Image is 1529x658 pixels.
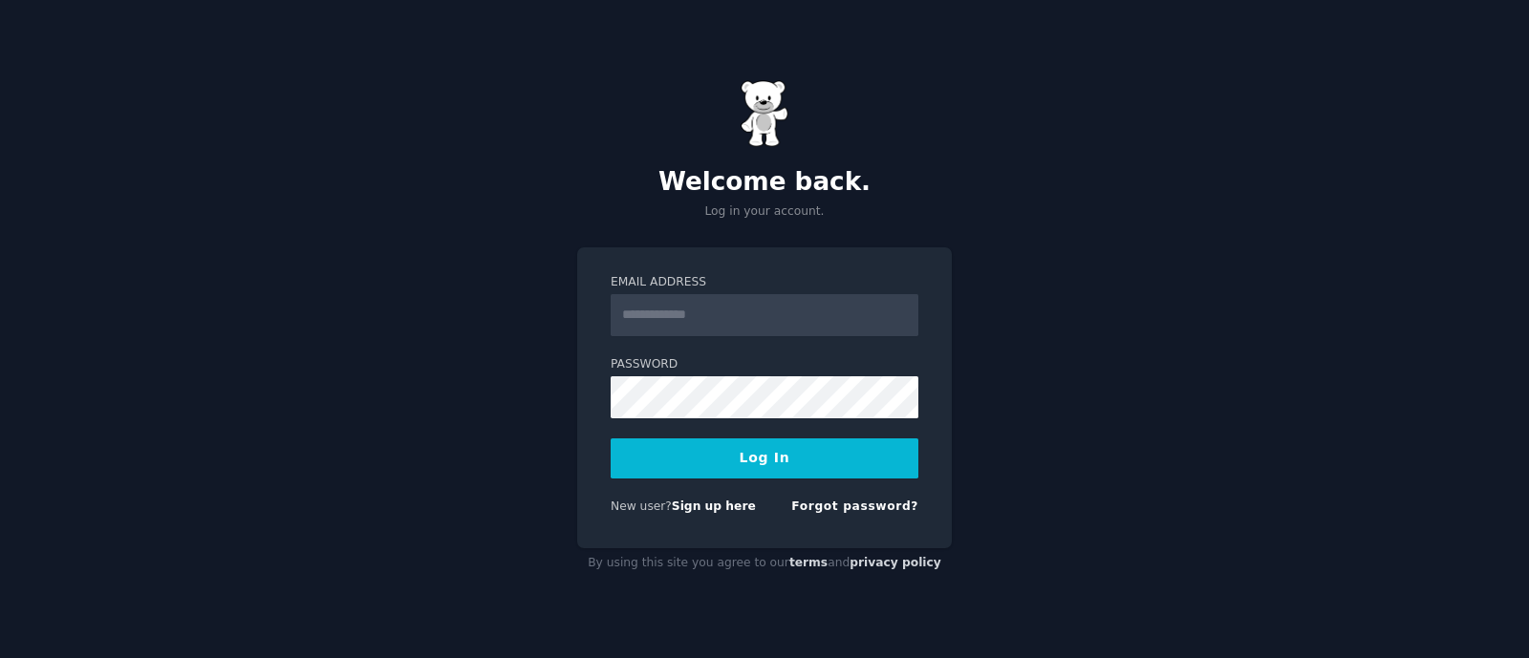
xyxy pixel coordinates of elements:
[611,438,918,478] button: Log In
[791,499,918,513] a: Forgot password?
[672,499,756,513] a: Sign up here
[611,499,672,513] span: New user?
[850,556,941,569] a: privacy policy
[789,556,828,569] a: terms
[577,548,952,579] div: By using this site you agree to our and
[611,356,918,373] label: Password
[577,203,952,221] p: Log in your account.
[611,274,918,291] label: Email Address
[577,167,952,198] h2: Welcome back.
[741,80,788,147] img: Gummy Bear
